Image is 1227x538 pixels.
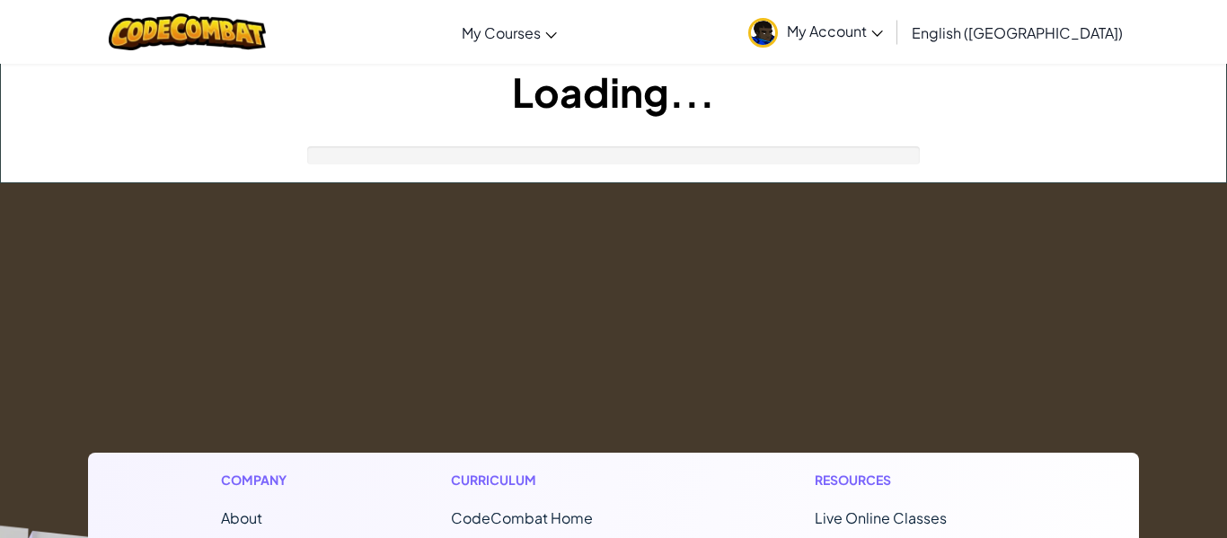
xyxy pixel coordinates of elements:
a: About [221,508,262,527]
span: English ([GEOGRAPHIC_DATA]) [912,23,1123,42]
span: CodeCombat Home [451,508,593,527]
h1: Loading... [1,64,1226,119]
img: avatar [748,18,778,48]
span: My Courses [462,23,541,42]
h1: Resources [815,471,1006,489]
a: Live Online Classes [815,508,947,527]
h1: Curriculum [451,471,668,489]
span: My Account [787,22,883,40]
h1: Company [221,471,305,489]
img: CodeCombat logo [109,13,266,50]
a: My Courses [453,8,566,57]
a: English ([GEOGRAPHIC_DATA]) [903,8,1132,57]
a: My Account [739,4,892,60]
